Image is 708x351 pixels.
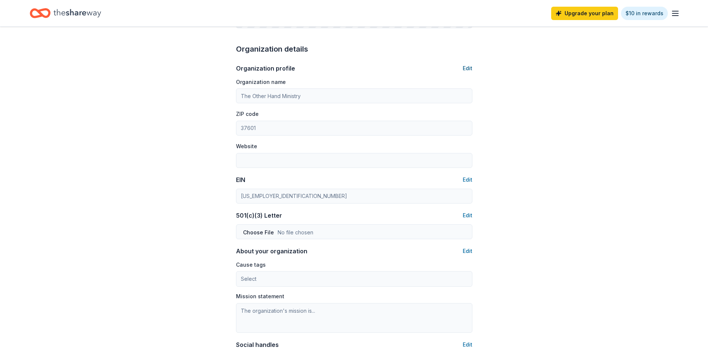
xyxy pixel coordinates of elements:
div: About your organization [236,247,307,256]
button: Edit [463,175,472,184]
a: Home [30,4,101,22]
div: 501(c)(3) Letter [236,211,282,220]
div: EIN [236,175,245,184]
button: Edit [463,247,472,256]
span: Select [241,274,256,283]
label: ZIP code [236,110,259,118]
label: Cause tags [236,261,266,269]
label: Website [236,143,257,150]
a: Upgrade your plan [551,7,618,20]
input: 12-3456789 [236,189,472,204]
button: Edit [463,211,472,220]
label: Organization name [236,78,286,86]
div: Organization profile [236,64,295,73]
button: Edit [463,64,472,73]
button: Edit [463,340,472,349]
input: 12345 (U.S. only) [236,121,472,136]
div: Social handles [236,340,279,349]
label: Mission statement [236,293,284,300]
div: Organization details [236,43,472,55]
button: Select [236,271,472,287]
a: $10 in rewards [621,7,668,20]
